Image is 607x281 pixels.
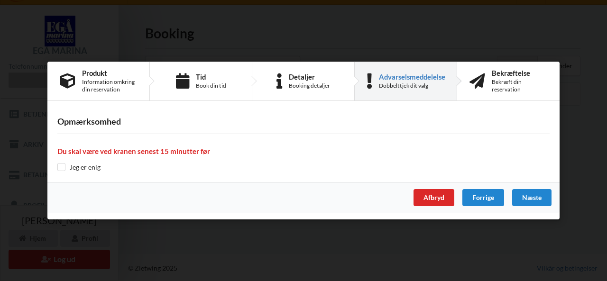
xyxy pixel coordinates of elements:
[414,189,454,206] div: Afbryd
[512,189,552,206] div: Næste
[379,73,445,81] div: Advarselsmeddelelse
[492,78,547,93] div: Bekræft din reservation
[82,69,137,77] div: Produkt
[196,82,226,90] div: Book din tid
[57,147,550,156] h4: Du skal være ved kranen senest 15 minutter før
[57,116,550,127] h3: Opmærksomhed
[379,82,445,90] div: Dobbelttjek dit valg
[462,189,504,206] div: Forrige
[289,82,330,90] div: Booking detaljer
[289,73,330,81] div: Detaljer
[57,163,101,171] label: Jeg er enig
[196,73,226,81] div: Tid
[492,69,547,77] div: Bekræftelse
[82,78,137,93] div: Information omkring din reservation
